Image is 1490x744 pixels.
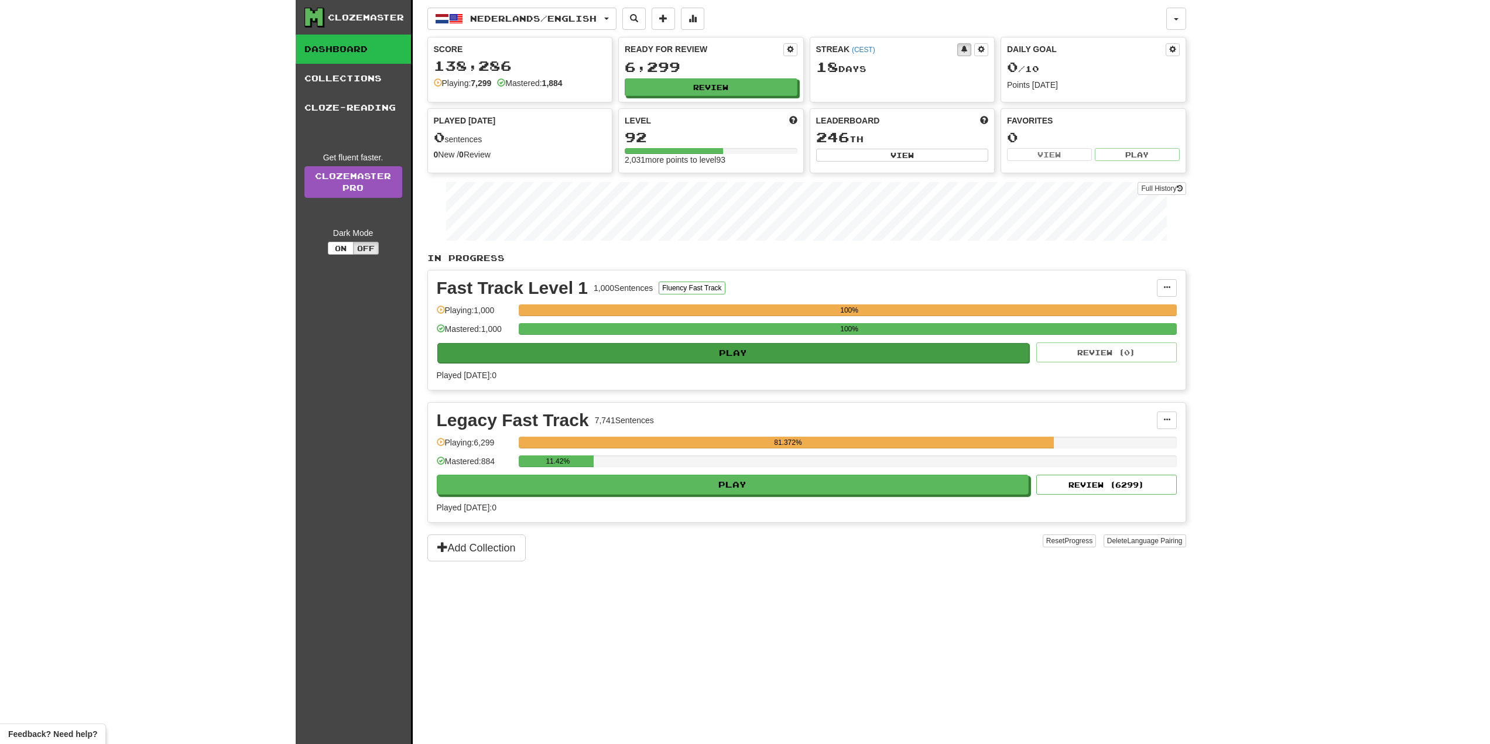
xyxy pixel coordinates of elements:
[328,12,404,23] div: Clozemaster
[437,455,513,475] div: Mastered: 884
[434,77,492,89] div: Playing:
[427,252,1186,264] p: In Progress
[980,115,988,126] span: This week in points, UTC
[1095,148,1180,161] button: Play
[625,154,797,166] div: 2,031 more points to level 93
[1104,534,1186,547] button: DeleteLanguage Pairing
[437,323,513,342] div: Mastered: 1,000
[434,43,607,55] div: Score
[789,115,797,126] span: Score more points to level up
[1007,43,1166,56] div: Daily Goal
[1007,59,1018,75] span: 0
[622,8,646,30] button: Search sentences
[522,437,1054,448] div: 81.372%
[594,282,653,294] div: 1,000 Sentences
[459,150,464,159] strong: 0
[816,43,958,55] div: Streak
[522,304,1177,316] div: 100%
[8,728,97,740] span: Open feedback widget
[304,227,402,239] div: Dark Mode
[1007,148,1092,161] button: View
[852,46,875,54] a: (CEST)
[659,282,725,294] button: Fluency Fast Track
[437,503,496,512] span: Played [DATE]: 0
[304,166,402,198] a: ClozemasterPro
[437,279,588,297] div: Fast Track Level 1
[434,129,445,145] span: 0
[471,78,491,88] strong: 7,299
[296,35,411,64] a: Dashboard
[816,60,989,75] div: Day s
[625,115,651,126] span: Level
[542,78,563,88] strong: 1,884
[625,43,783,55] div: Ready for Review
[625,130,797,145] div: 92
[304,152,402,163] div: Get fluent faster.
[296,64,411,93] a: Collections
[427,8,616,30] button: Nederlands/English
[437,412,589,429] div: Legacy Fast Track
[1127,537,1182,545] span: Language Pairing
[437,304,513,324] div: Playing: 1,000
[434,59,607,73] div: 138,286
[816,59,838,75] span: 18
[434,130,607,145] div: sentences
[434,115,496,126] span: Played [DATE]
[595,414,654,426] div: 7,741 Sentences
[1036,342,1177,362] button: Review (0)
[1043,534,1096,547] button: ResetProgress
[816,149,989,162] button: View
[427,534,526,561] button: Add Collection
[1064,537,1092,545] span: Progress
[522,323,1177,335] div: 100%
[328,242,354,255] button: On
[816,115,880,126] span: Leaderboard
[434,150,439,159] strong: 0
[437,437,513,456] div: Playing: 6,299
[296,93,411,122] a: Cloze-Reading
[1036,475,1177,495] button: Review (6299)
[1007,64,1039,74] span: / 10
[816,129,850,145] span: 246
[470,13,597,23] span: Nederlands / English
[1007,115,1180,126] div: Favorites
[681,8,704,30] button: More stats
[437,475,1029,495] button: Play
[1138,182,1186,195] button: Full History
[437,343,1030,363] button: Play
[1007,79,1180,91] div: Points [DATE]
[522,455,594,467] div: 11.42%
[625,78,797,96] button: Review
[1007,130,1180,145] div: 0
[652,8,675,30] button: Add sentence to collection
[625,60,797,74] div: 6,299
[437,371,496,380] span: Played [DATE]: 0
[497,77,562,89] div: Mastered:
[816,130,989,145] div: th
[434,149,607,160] div: New / Review
[353,242,379,255] button: Off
